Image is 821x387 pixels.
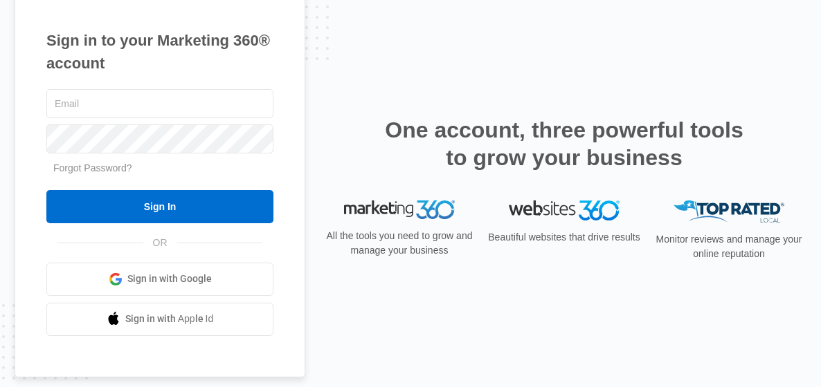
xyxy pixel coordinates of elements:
span: Sign in with Apple Id [125,312,214,326]
p: All the tools you need to grow and manage your business [322,229,477,258]
a: Sign in with Google [46,263,273,296]
p: Monitor reviews and manage your online reputation [651,232,806,261]
a: Sign in with Apple Id [46,303,273,336]
input: Email [46,89,273,118]
img: Websites 360 [509,200,620,220]
span: OR [143,236,177,250]
p: Beautiful websites that drive results [487,230,642,245]
span: Sign in with Google [127,272,212,286]
img: Marketing 360 [344,200,455,220]
a: Forgot Password? [53,162,132,173]
img: Top Rated Local [674,200,784,223]
h1: Sign in to your Marketing 360® account [46,29,273,75]
input: Sign In [46,190,273,223]
h2: One account, three powerful tools to grow your business [381,116,748,171]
